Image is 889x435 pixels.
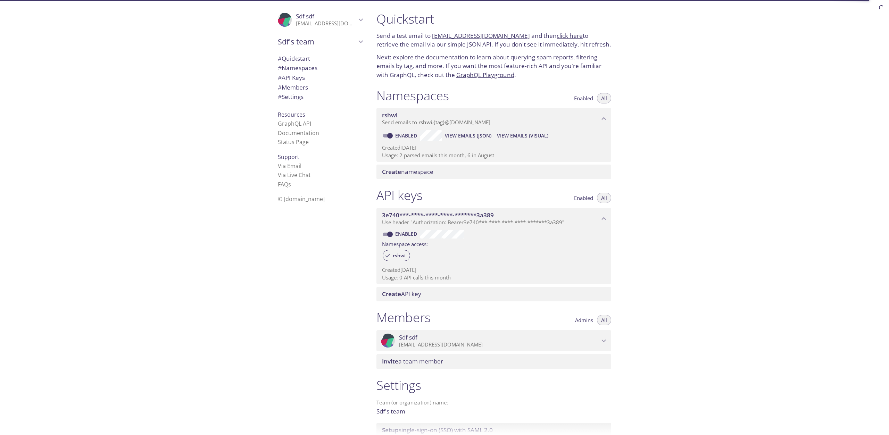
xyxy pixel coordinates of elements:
[272,73,368,83] div: API Keys
[272,8,368,31] div: Sdf sdf
[382,290,421,298] span: API key
[389,252,410,259] span: rshwi
[278,111,305,118] span: Resources
[376,11,611,27] h1: Quickstart
[278,93,304,101] span: Settings
[399,334,417,341] span: Sdf sdf
[376,310,431,325] h1: Members
[272,33,368,51] div: Sdf's team
[376,108,611,129] div: rshwi namespace
[399,341,599,348] p: [EMAIL_ADDRESS][DOMAIN_NAME]
[382,119,490,126] span: Send emails to . {tag} @[DOMAIN_NAME]
[376,287,611,301] div: Create API Key
[376,88,449,103] h1: Namespaces
[418,119,432,126] span: rshwi
[278,55,282,62] span: #
[278,74,282,82] span: #
[382,168,433,176] span: namespace
[376,53,611,80] p: Next: explore the to learn about querying spam reports, filtering emails by tag, and more. If you...
[597,93,611,103] button: All
[376,165,611,179] div: Create namespace
[278,74,305,82] span: API Keys
[442,130,494,141] button: View Emails (JSON)
[278,64,282,72] span: #
[570,193,597,203] button: Enabled
[394,132,420,139] a: Enabled
[278,129,319,137] a: Documentation
[278,195,325,203] span: © [DOMAIN_NAME]
[278,55,310,62] span: Quickstart
[382,357,398,365] span: Invite
[296,12,314,20] span: Sdf sdf
[382,266,606,274] p: Created [DATE]
[597,315,611,325] button: All
[597,193,611,203] button: All
[278,83,282,91] span: #
[376,330,611,352] div: Sdf sdf
[382,290,401,298] span: Create
[278,181,291,188] a: FAQ
[296,20,356,27] p: [EMAIL_ADDRESS][DOMAIN_NAME]
[497,132,548,140] span: View Emails (Visual)
[382,111,398,119] span: rshwi
[445,132,491,140] span: View Emails (JSON)
[278,83,308,91] span: Members
[272,63,368,73] div: Namespaces
[278,153,299,161] span: Support
[376,354,611,369] div: Invite a team member
[382,152,606,159] p: Usage: 2 parsed emails this month, 6 in August
[383,250,410,261] div: rshwi
[278,162,301,170] a: Via Email
[382,144,606,151] p: Created [DATE]
[494,130,551,141] button: View Emails (Visual)
[570,93,597,103] button: Enabled
[557,32,583,40] a: click here
[376,187,423,203] h1: API keys
[382,357,443,365] span: a team member
[272,92,368,102] div: Team Settings
[456,71,514,79] a: GraphQL Playground
[278,171,311,179] a: Via Live Chat
[426,53,468,61] a: documentation
[278,120,311,127] a: GraphQL API
[376,377,611,393] h1: Settings
[278,93,282,101] span: #
[272,83,368,92] div: Members
[272,54,368,64] div: Quickstart
[278,64,317,72] span: Namespaces
[382,274,606,281] p: Usage: 0 API calls this month
[432,32,530,40] a: [EMAIL_ADDRESS][DOMAIN_NAME]
[382,168,401,176] span: Create
[278,138,309,146] a: Status Page
[394,231,420,237] a: Enabled
[376,31,611,49] p: Send a test email to and then to retrieve the email via our simple JSON API. If you don't see it ...
[278,37,356,47] span: Sdf's team
[376,400,449,405] label: Team (or organization) name:
[571,315,597,325] button: Admins
[382,239,428,249] label: Namespace access:
[288,181,291,188] span: s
